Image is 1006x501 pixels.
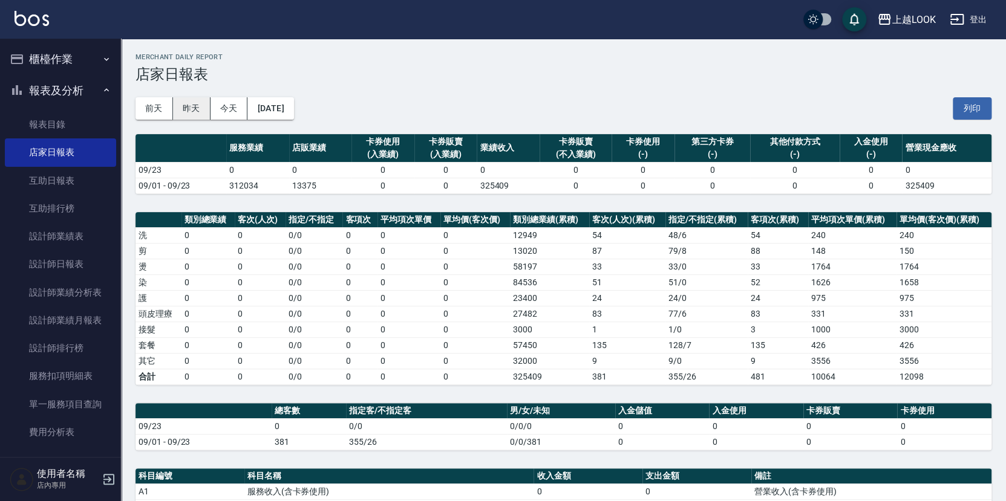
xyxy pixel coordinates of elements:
th: 指定/不指定(累積) [665,212,748,228]
td: 51 [589,274,665,290]
div: 第三方卡券 [678,135,748,148]
td: 87 [589,243,665,259]
td: 381 [589,369,665,384]
th: 備註 [751,468,991,484]
td: 48 / 6 [665,227,748,243]
td: 0 [897,434,991,450]
td: 0 [615,418,710,434]
td: 頭皮理療 [136,306,181,322]
td: 33 / 0 [665,259,748,274]
a: 設計師業績分析表 [5,279,116,306]
td: 79 / 8 [665,243,748,259]
td: 0 [289,162,352,178]
td: 0 [477,162,540,178]
td: 0 [377,306,440,322]
td: 0 [235,369,286,384]
td: 33 [748,259,808,274]
td: 0 [342,274,377,290]
td: 9 [589,353,665,369]
td: 355/26 [346,434,507,450]
th: 指定/不指定 [286,212,342,228]
td: 3000 [510,322,589,337]
td: 1 [589,322,665,337]
div: (入業績) [417,148,474,161]
th: 平均項次單價(累積) [808,212,897,228]
td: 0 [674,178,751,193]
button: 客戶管理 [5,451,116,482]
td: 服務收入(含卡券使用) [244,483,534,499]
td: 0 [840,162,903,178]
img: Person [10,467,34,491]
td: 接髮 [136,322,181,337]
td: 24 [748,290,808,306]
a: 報表目錄 [5,111,116,138]
td: 0/0/0 [507,418,615,434]
td: 營業收入(含卡券使用) [751,483,991,499]
td: 0 [342,243,377,259]
th: 客項次 [342,212,377,228]
td: 0 [377,243,440,259]
td: A1 [136,483,244,499]
button: 前天 [136,97,173,120]
td: 83 [589,306,665,322]
th: 支出金額 [642,468,751,484]
button: 上越LOOK [872,7,940,32]
td: 0 / 0 [286,274,342,290]
td: 975 [897,290,991,306]
td: 10064 [808,369,897,384]
table: a dense table [136,134,991,194]
td: 325409 [902,178,991,193]
th: 收入金額 [534,468,642,484]
td: 0 [235,353,286,369]
td: 剪 [136,243,181,259]
td: 52 [748,274,808,290]
h5: 使用者名稱 [37,468,99,480]
td: 0 [181,290,235,306]
td: 0 [440,306,510,322]
td: 148 [808,243,897,259]
td: 1658 [897,274,991,290]
td: 0 [235,259,286,274]
th: 客次(人次) [235,212,286,228]
td: 3000 [897,322,991,337]
td: 0 [342,369,377,384]
h2: Merchant Daily Report [136,53,991,61]
td: 32000 [510,353,589,369]
td: 0 / 0 [286,353,342,369]
a: 互助排行榜 [5,195,116,222]
th: 客項次(累積) [748,212,808,228]
div: (-) [753,148,836,161]
td: 0/0 [286,369,342,384]
td: 3 [748,322,808,337]
td: 0 [709,434,803,450]
th: 卡券使用 [897,403,991,419]
td: 1626 [808,274,897,290]
th: 平均項次單價 [377,212,440,228]
td: 0 [377,259,440,274]
a: 單一服務項目查詢 [5,390,116,418]
td: 381 [272,434,346,450]
th: 科目編號 [136,468,244,484]
th: 類別總業績 [181,212,235,228]
td: 135 [748,337,808,353]
td: 0 [342,337,377,353]
td: 325409 [510,369,589,384]
td: 洗 [136,227,181,243]
div: (-) [615,148,671,161]
td: 0 / 0 [286,243,342,259]
td: 57450 [510,337,589,353]
div: 上越LOOK [892,12,935,27]
td: 33 [589,259,665,274]
td: 12949 [510,227,589,243]
td: 0 [612,178,674,193]
table: a dense table [136,403,991,450]
th: 業績收入 [477,134,540,163]
button: 登出 [945,8,991,31]
td: 0 [897,418,991,434]
th: 客次(人次)(累積) [589,212,665,228]
td: 0 [181,337,235,353]
td: 51 / 0 [665,274,748,290]
th: 單均價(客次價) [440,212,510,228]
td: 0 [235,274,286,290]
td: 09/23 [136,162,226,178]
